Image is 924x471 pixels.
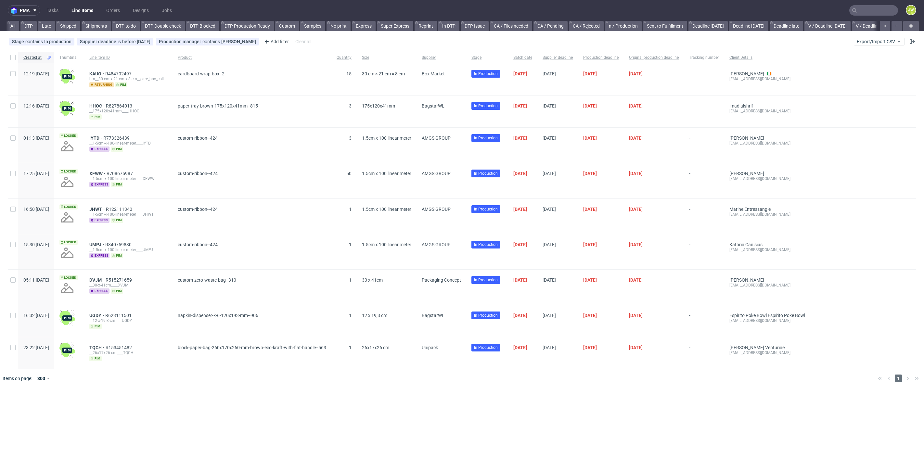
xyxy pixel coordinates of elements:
span: pim [111,182,123,187]
span: 1.5cm x 100 linear meter [362,135,411,141]
span: [DATE] [629,313,643,318]
span: [DATE] [629,277,643,283]
span: Supplier deadline [80,39,118,44]
img: wHgJFi1I6lmhQAAAABJRU5ErkJggg== [59,342,75,358]
div: [EMAIL_ADDRESS][DOMAIN_NAME] [729,318,805,323]
span: Box Market [422,71,445,76]
span: Locked [59,275,78,280]
img: no_design.png [59,138,75,154]
span: R515271659 [106,277,133,283]
span: cardboard-wrap-box--2 [178,71,225,76]
div: [EMAIL_ADDRESS][DOMAIN_NAME] [729,76,805,82]
span: R623111501 [105,313,133,318]
span: - [689,171,719,190]
span: 50 [346,171,352,176]
span: Stage [12,39,25,44]
span: [DATE] [513,135,527,141]
span: express [89,218,109,223]
span: [DATE] [583,171,597,176]
span: 3 [349,135,352,141]
span: [DATE] [543,171,556,176]
span: pim [111,146,123,152]
span: [DATE] [513,103,527,108]
span: Quantity [337,55,352,60]
div: __26x17x26-cm____TQCH [89,350,167,355]
span: custom-ribbon--424 [178,242,218,247]
span: [DATE] [583,345,597,350]
span: [DATE] [629,345,643,350]
span: custom-ribbon--424 [178,171,218,176]
a: R484702497 [105,71,133,76]
div: __175x120x41mm____HHOC [89,108,167,114]
span: - [689,345,719,361]
span: 1 [349,277,352,283]
a: Line Items [68,5,97,16]
div: In production [44,39,71,44]
a: DTP to do [112,21,140,31]
span: pma [20,8,30,13]
a: R708675987 [107,171,134,176]
a: DTP Issue [461,21,489,31]
span: Unipack [422,345,438,350]
div: Clear all [294,37,313,46]
span: In Production [474,345,498,350]
span: Supplier [422,55,461,60]
a: CA / Files needed [490,21,532,31]
span: pim [89,114,102,120]
a: CA / Pending [533,21,568,31]
button: pma [8,5,40,16]
span: HHOC [89,103,106,108]
span: is [118,39,122,44]
a: DVJM [89,277,106,283]
a: Kathrin Canisius [729,242,763,247]
div: [EMAIL_ADDRESS][DOMAIN_NAME] [729,141,805,146]
span: JHWT [89,207,106,212]
span: Size [362,55,411,60]
a: n / Production [605,21,642,31]
span: Tracking number [689,55,719,60]
span: [DATE] [583,135,597,141]
a: Designs [129,5,153,16]
span: paper-tray-brown-175x120x41mm--815 [178,103,258,108]
span: [DATE] [513,313,527,318]
span: BagstarWL [422,103,444,108]
span: contains [202,39,221,44]
a: Deadline [DATE] [729,21,768,31]
a: R840759830 [105,242,133,247]
a: UGDY [89,313,105,318]
span: pim [111,288,123,294]
span: contains [25,39,44,44]
a: Tasks [43,5,62,16]
span: pim [111,218,123,223]
div: bm__30-cm-x-21-cm-x-8-cm__care_box_collection__KAUO [89,76,167,82]
a: [PERSON_NAME] [729,171,764,176]
a: Express [352,21,376,31]
span: 1.5cm x 100 linear meter [362,207,411,212]
img: no_design.png [59,210,75,225]
span: Created at [23,55,44,60]
span: block-paper-bag-260x170x260-mm-brown-eco-kraft-with-flat-handle--563 [178,345,326,350]
span: Product [178,55,326,60]
span: 12 x 19,3 cm [362,313,387,318]
span: 30 cm × 21 cm × 8 cm [362,71,405,76]
div: [EMAIL_ADDRESS][DOMAIN_NAME] [729,108,805,114]
a: Reprint [415,21,437,31]
span: 12:19 [DATE] [23,71,49,76]
span: [DATE] [629,103,643,108]
a: TQCH [89,345,106,350]
span: [DATE] [583,313,597,318]
span: IYTD [89,135,103,141]
span: Locked [59,204,78,210]
a: V / Deadline [DATE] [804,21,851,31]
span: - [689,71,719,87]
a: Samples [300,21,325,31]
span: KAUO [89,71,105,76]
a: R153451482 [106,345,133,350]
span: [DATE] [513,277,527,283]
div: __30-x-41cm____DVJM [89,283,167,288]
span: - [689,242,719,261]
a: [PERSON_NAME] Venturine [729,345,785,350]
span: Locked [59,169,78,174]
span: custom-zero-waste-bag--310 [178,277,236,283]
span: - [689,103,719,120]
